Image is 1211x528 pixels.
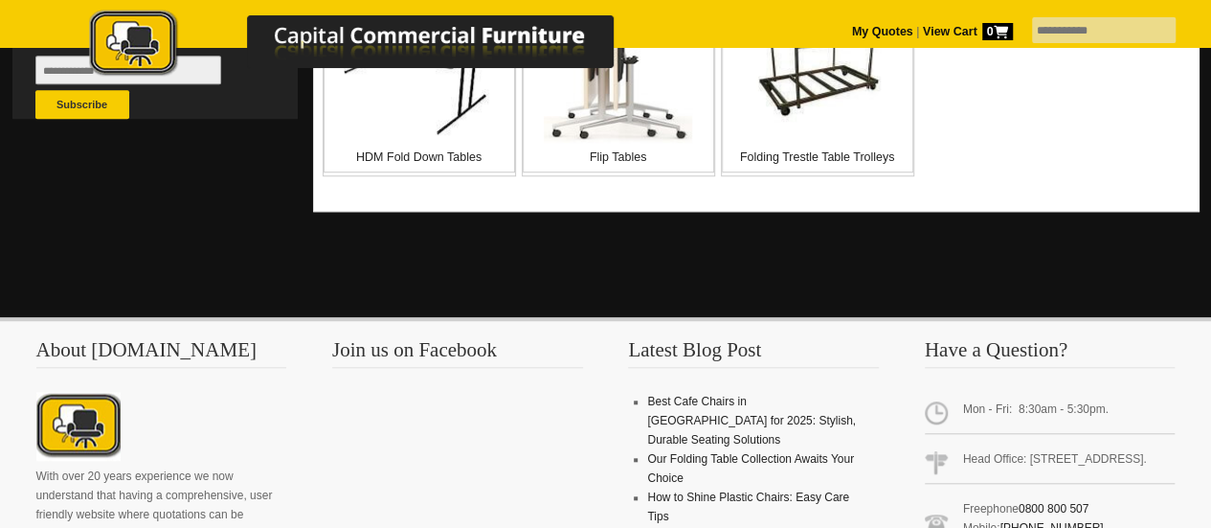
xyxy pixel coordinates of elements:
[35,56,221,84] input: Email Address *
[36,10,706,80] img: Capital Commercial Furniture Logo
[925,340,1176,368] h3: Have a Question?
[325,148,514,167] p: HDM Fold Down Tables
[852,25,913,38] a: My Quotes
[628,340,879,368] h3: Latest Blog Post
[1019,502,1088,516] a: 0800 800 507
[925,392,1176,434] span: Mon - Fri: 8:30am - 5:30pm.
[332,340,583,368] h3: Join us on Facebook
[647,452,854,485] a: Our Folding Table Collection Awaits Your Choice
[36,340,287,368] h3: About [DOMAIN_NAME]
[647,395,856,447] a: Best Cafe Chairs in [GEOGRAPHIC_DATA] for 2025: Stylish, Durable Seating Solutions
[35,90,129,119] button: Subscribe
[647,491,849,523] a: How to Shine Plastic Chairs: Easy Care Tips
[982,23,1013,40] span: 0
[36,392,121,461] img: About CCFNZ Logo
[723,148,912,167] p: Folding Trestle Table Trolleys
[524,148,713,167] p: Flip Tables
[923,25,1013,38] strong: View Cart
[919,25,1012,38] a: View Cart0
[36,10,706,85] a: Capital Commercial Furniture Logo
[925,442,1176,484] span: Head Office: [STREET_ADDRESS].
